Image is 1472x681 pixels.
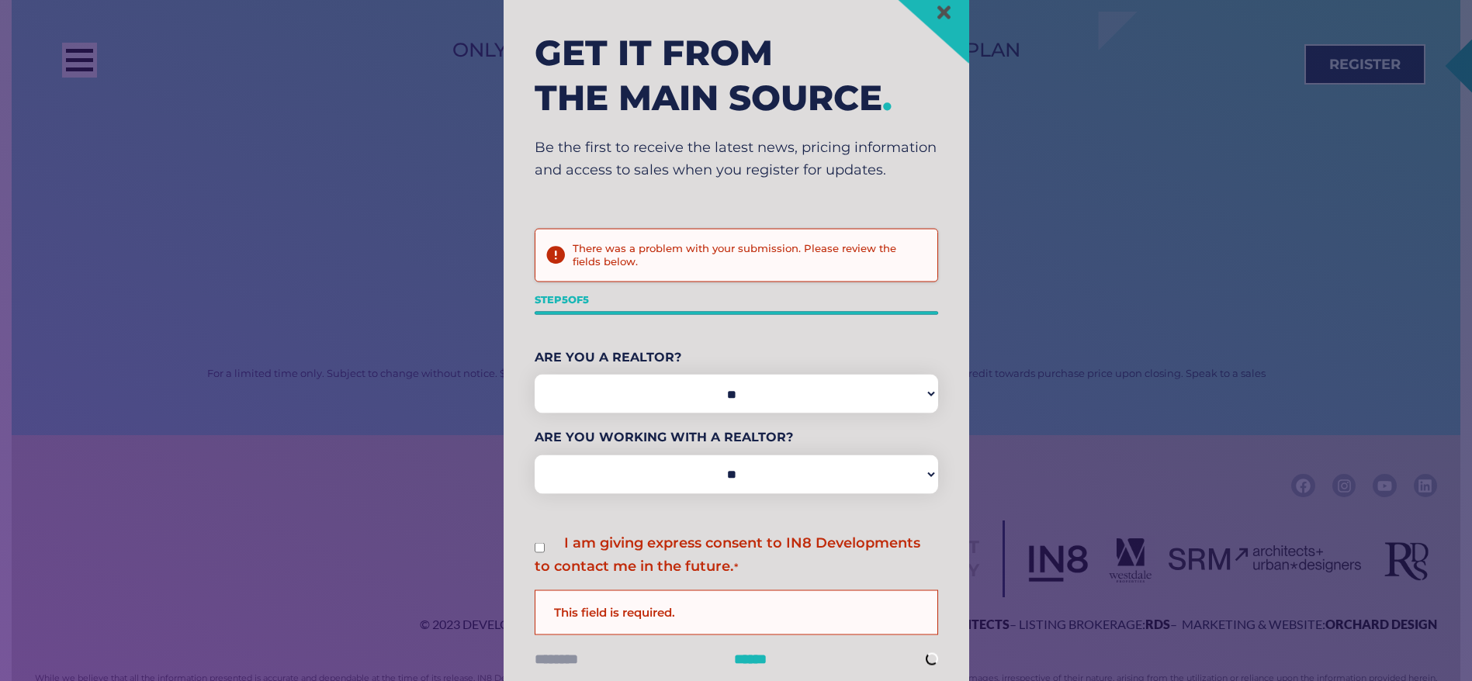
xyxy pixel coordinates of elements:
[573,241,925,268] h2: There was a problem with your submission. Please review the fields below.
[535,590,938,635] div: This field is required.
[535,345,938,368] label: Are You A Realtor?
[562,292,568,305] span: 5
[535,426,938,449] label: Are You Working With A Realtor?
[583,292,589,305] span: 5
[535,136,938,181] p: Be the first to receive the latest news, pricing information and access to sales when you registe...
[882,76,892,119] span: .
[535,288,938,311] p: Step of
[535,29,938,120] h2: Get it from the main source
[535,534,920,574] label: I am giving express consent to IN8 Developments to contact me in the future.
